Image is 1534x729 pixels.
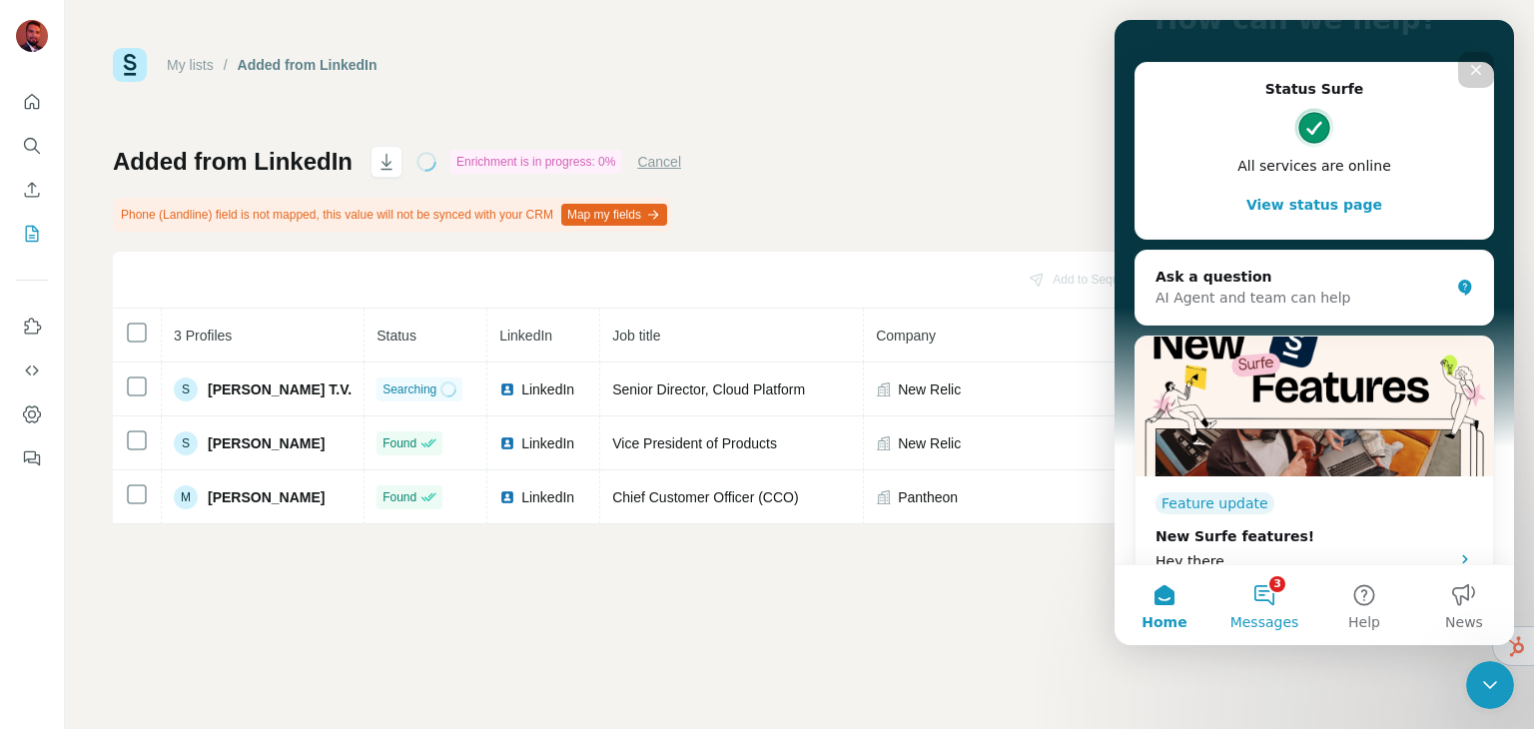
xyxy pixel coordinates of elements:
[200,545,300,625] button: Help
[383,488,416,506] span: Found
[41,59,359,80] h2: Status Surfe
[637,152,681,172] button: Cancel
[344,32,380,68] div: Close
[383,380,436,398] span: Searching
[16,84,48,120] button: Quick start
[116,595,185,609] span: Messages
[383,434,416,452] span: Found
[612,328,660,344] span: Job title
[16,309,48,345] button: Use Surfe on LinkedIn
[238,55,378,75] div: Added from LinkedIn
[20,316,380,569] div: New Surfe features!Feature updateNew Surfe features!Hey there,
[100,545,200,625] button: Messages
[499,328,552,344] span: LinkedIn
[113,146,353,178] h1: Added from LinkedIn
[113,198,671,232] div: Phone (Landline) field is not mapped, this value will not be synced with your CRM
[16,353,48,388] button: Use Surfe API
[898,487,958,507] span: Pantheon
[174,431,198,455] div: S
[898,433,961,453] span: New Relic
[41,472,160,494] div: Feature update
[561,204,667,226] button: Map my fields
[612,489,798,505] span: Chief Customer Officer (CCO)
[499,381,515,397] img: LinkedIn logo
[41,506,323,527] div: New Surfe features!
[612,435,777,451] span: Vice President of Products
[167,57,214,73] a: My lists
[450,150,621,174] div: Enrichment is in progress: 0%
[16,440,48,476] button: Feedback
[612,381,805,397] span: Senior Director, Cloud Platform
[174,377,198,401] div: S
[208,433,325,453] span: [PERSON_NAME]
[41,531,323,552] div: Hey there,
[41,247,335,268] div: Ask a question
[174,485,198,509] div: M
[41,268,335,289] div: AI Agent and team can help
[521,487,574,507] span: LinkedIn
[224,55,228,75] li: /
[16,20,48,52] img: Avatar
[21,317,379,456] img: New Surfe features!
[876,328,936,344] span: Company
[521,433,574,453] span: LinkedIn
[41,136,359,157] div: All services are online
[16,128,48,164] button: Search
[331,595,369,609] span: News
[1115,20,1514,645] iframe: Intercom live chat
[300,545,399,625] button: News
[208,379,352,399] span: [PERSON_NAME] T.V.
[174,328,232,344] span: 3 Profiles
[234,595,266,609] span: Help
[377,328,416,344] span: Status
[499,435,515,451] img: LinkedIn logo
[16,396,48,432] button: Dashboard
[27,595,72,609] span: Home
[16,172,48,208] button: Enrich CSV
[499,489,515,505] img: LinkedIn logo
[208,487,325,507] span: [PERSON_NAME]
[898,379,961,399] span: New Relic
[1466,661,1514,709] iframe: Intercom live chat
[16,216,48,252] button: My lists
[521,379,574,399] span: LinkedIn
[20,230,380,306] div: Ask a questionAI Agent and team can help
[41,165,359,205] button: View status page
[113,48,147,82] img: Surfe Logo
